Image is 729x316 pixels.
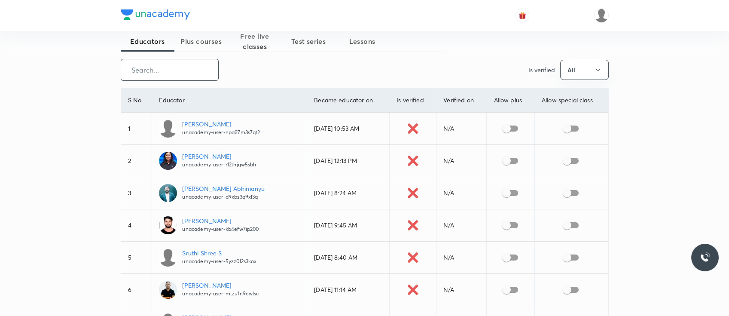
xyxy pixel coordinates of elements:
th: S No [121,88,152,113]
th: Educator [152,88,307,113]
td: 2 [121,145,152,177]
td: N/A [436,145,487,177]
td: 6 [121,274,152,306]
td: 5 [121,242,152,274]
th: Became educator on [307,88,390,113]
td: [DATE] 8:40 AM [307,242,390,274]
td: N/A [436,209,487,242]
td: [DATE] 10:53 AM [307,113,390,145]
span: Lessons [336,36,389,46]
a: [PERSON_NAME]unacademy-user-mtzu1n9ewlsc [159,281,300,299]
p: [PERSON_NAME] Abhimanyu [182,184,264,193]
p: unacademy-user-mtzu1n9ewlsc [182,290,259,298]
th: Allow plus [487,88,534,113]
button: avatar [515,9,529,22]
a: [PERSON_NAME]unacademy-user-npa97m3s7qt2 [159,120,300,138]
th: Allow special class [534,88,608,113]
img: Pankaj Saproo [594,8,609,23]
a: [PERSON_NAME]unacademy-user-r12thjgw5sbh [159,152,300,170]
td: 1 [121,113,152,145]
td: N/A [436,177,487,209]
img: avatar [519,12,526,19]
p: unacademy-user-r12thjgw5sbh [182,161,256,169]
a: [PERSON_NAME] Abhimanyuunacademy-user-d9xbs3q9xl3q [159,184,300,202]
a: [PERSON_NAME]unacademy-user-kb4efw7ip200 [159,216,300,234]
p: Is verified [528,65,555,74]
input: Search... [121,59,218,81]
button: All [560,60,609,80]
td: N/A [436,274,487,306]
td: 4 [121,209,152,242]
p: unacademy-user-kb4efw7ip200 [182,225,259,233]
span: Test series [282,36,336,46]
td: N/A [436,113,487,145]
span: Free live classes [228,31,282,52]
p: unacademy-user-5yzz0l2s3kox [182,258,256,265]
p: [PERSON_NAME] [182,216,259,225]
p: [PERSON_NAME] [182,152,256,161]
p: [PERSON_NAME] [182,281,259,290]
p: Sruthi Shree S [182,249,256,258]
span: Educators [121,36,174,46]
td: [DATE] 8:24 AM [307,177,390,209]
img: ttu [700,252,710,263]
th: Verified on [436,88,487,113]
img: Company Logo [121,9,190,20]
p: unacademy-user-d9xbs3q9xl3q [182,193,264,201]
th: Is verified [390,88,436,113]
td: 3 [121,177,152,209]
a: Company Logo [121,9,190,22]
span: Plus courses [174,36,228,46]
td: [DATE] 11:14 AM [307,274,390,306]
td: N/A [436,242,487,274]
p: [PERSON_NAME] [182,120,260,129]
a: Sruthi Shree Sunacademy-user-5yzz0l2s3kox [159,249,300,267]
td: [DATE] 9:45 AM [307,209,390,242]
td: [DATE] 12:13 PM [307,145,390,177]
p: unacademy-user-npa97m3s7qt2 [182,129,260,136]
